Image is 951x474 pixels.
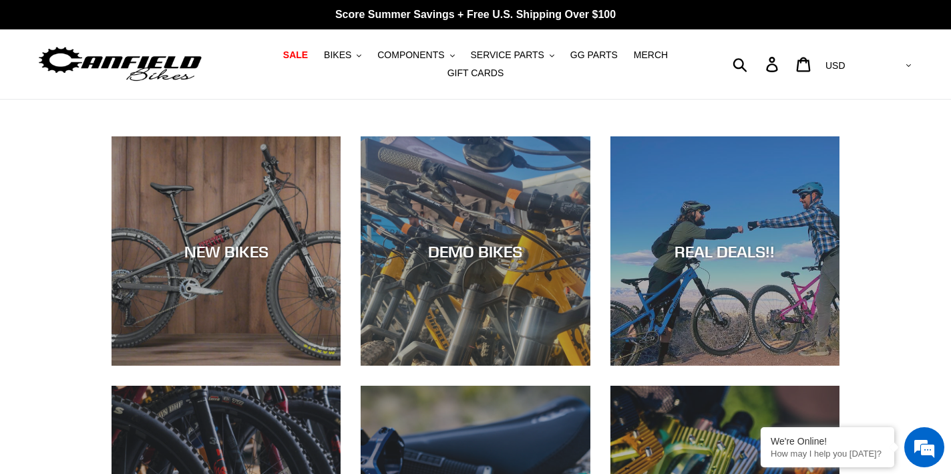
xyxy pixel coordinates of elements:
a: NEW BIKES [112,136,341,366]
a: DEMO BIKES [361,136,590,366]
span: SALE [283,49,308,61]
a: SALE [276,46,315,64]
a: GIFT CARDS [441,64,511,82]
a: MERCH [627,46,675,64]
a: GG PARTS [564,46,624,64]
span: GIFT CARDS [447,68,504,79]
p: How may I help you today? [771,449,884,459]
div: DEMO BIKES [361,241,590,261]
button: SERVICE PARTS [463,46,560,64]
span: BIKES [324,49,351,61]
div: We're Online! [771,436,884,447]
span: SERVICE PARTS [470,49,544,61]
input: Search [740,49,774,79]
img: Canfield Bikes [37,43,204,86]
div: REAL DEALS!! [610,241,839,261]
span: GG PARTS [570,49,618,61]
span: COMPONENTS [377,49,444,61]
a: REAL DEALS!! [610,136,839,366]
button: BIKES [317,46,368,64]
div: NEW BIKES [112,241,341,261]
span: MERCH [634,49,668,61]
button: COMPONENTS [371,46,461,64]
